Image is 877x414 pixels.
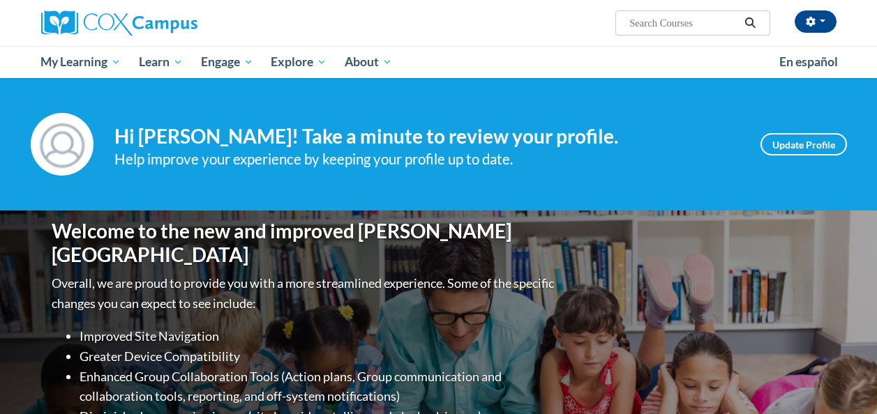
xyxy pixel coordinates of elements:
a: Update Profile [760,133,847,155]
h4: Hi [PERSON_NAME]! Take a minute to review your profile. [114,125,740,148]
a: About [336,46,401,78]
li: Improved Site Navigation [80,326,557,346]
button: Search [740,15,760,31]
div: Help improve your experience by keeping your profile up to date. [114,148,740,171]
img: Cox Campus [41,10,197,36]
img: Profile Image [31,113,93,176]
iframe: Button to launch messaging window [821,358,866,403]
a: Cox Campus [41,10,292,36]
span: En español [779,54,838,69]
span: Learn [139,54,183,70]
a: En español [770,47,847,77]
input: Search Courses [628,15,740,31]
span: About [345,54,392,70]
span: My Learning [40,54,121,70]
span: Explore [271,54,327,70]
a: Learn [130,46,192,78]
li: Greater Device Compatibility [80,346,557,367]
div: Main menu [31,46,847,78]
a: My Learning [32,46,130,78]
h1: Welcome to the new and improved [PERSON_NAME][GEOGRAPHIC_DATA] [52,220,557,266]
li: Enhanced Group Collaboration Tools (Action plans, Group communication and collaboration tools, re... [80,367,557,407]
a: Engage [192,46,262,78]
a: Explore [262,46,336,78]
span: Engage [201,54,253,70]
button: Account Settings [795,10,837,33]
p: Overall, we are proud to provide you with a more streamlined experience. Some of the specific cha... [52,273,557,314]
